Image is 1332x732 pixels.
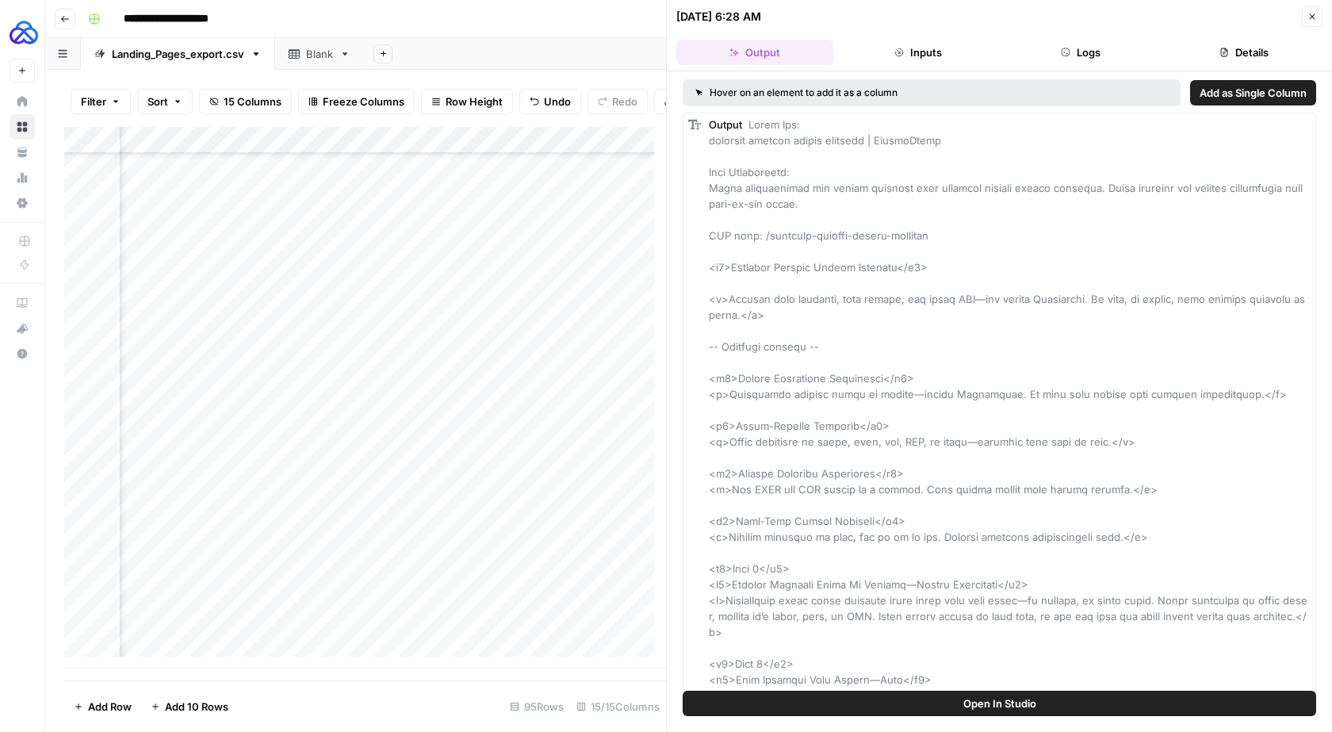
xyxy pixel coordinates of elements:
div: Blank [306,46,333,62]
span: Row Height [446,94,503,109]
a: Settings [10,190,35,216]
span: 15 Columns [224,94,281,109]
button: What's new? [10,316,35,341]
div: 95 Rows [503,694,570,719]
div: Landing_Pages_export.csv [112,46,244,62]
div: What's new? [10,316,34,340]
img: AUQ Logo [10,18,38,47]
button: Add as Single Column [1190,80,1316,105]
span: Open In Studio [963,696,1036,711]
button: Help + Support [10,341,35,366]
button: Details [1165,40,1322,65]
div: 15/15 Columns [570,694,666,719]
a: Home [10,89,35,114]
button: Add Row [64,694,141,719]
div: [DATE] 6:28 AM [676,9,761,25]
button: Inputs [840,40,997,65]
span: Add Row [88,699,132,715]
button: Output [676,40,833,65]
button: Workspace: AUQ [10,13,35,52]
button: Row Height [421,89,513,114]
a: Blank [275,38,364,70]
span: Add 10 Rows [165,699,228,715]
a: Your Data [10,140,35,165]
span: Undo [544,94,571,109]
a: Landing_Pages_export.csv [81,38,275,70]
button: Add 10 Rows [141,694,238,719]
span: Output [709,118,742,131]
span: Filter [81,94,106,109]
button: Sort [137,89,193,114]
button: 15 Columns [199,89,292,114]
span: Freeze Columns [323,94,404,109]
a: Browse [10,114,35,140]
a: Usage [10,165,35,190]
span: Add as Single Column [1200,85,1307,101]
button: Logs [1003,40,1160,65]
button: Freeze Columns [298,89,415,114]
button: Undo [519,89,581,114]
div: Hover on an element to add it as a column [695,86,1033,100]
button: Redo [588,89,648,114]
span: Sort [147,94,168,109]
button: Open In Studio [683,691,1316,716]
span: Redo [612,94,637,109]
button: Filter [71,89,131,114]
a: AirOps Academy [10,290,35,316]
